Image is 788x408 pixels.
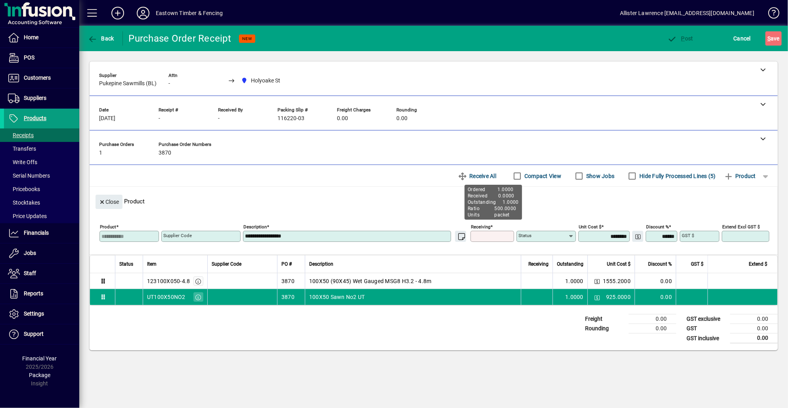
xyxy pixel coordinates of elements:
a: Serial Numbers [4,169,79,182]
div: UT100X50NO2 [147,293,186,301]
mat-label: Unit Cost $ [579,224,601,230]
td: GST inclusive [683,333,730,343]
span: 3870 [159,150,171,156]
span: Products [24,115,46,121]
span: ost [668,35,693,42]
span: NEW [242,36,252,41]
button: Cancel [732,31,753,46]
td: 0.00 [635,289,676,305]
span: 0.00 [337,115,348,122]
span: Description [309,260,333,268]
span: Receipts [8,132,34,138]
span: Receiving [528,260,549,268]
td: 3870 [277,289,305,305]
td: 0.00 [629,314,676,324]
span: Price Updates [8,213,47,219]
span: Back [88,35,114,42]
button: Close [96,195,122,209]
span: Status [119,260,133,268]
div: 123100X050-4.8 [147,277,190,285]
span: 0.00 [396,115,407,122]
div: Ordered 1.0000 Received 0.0000 Outstanding 1.0000 Ratio 500.0000 Units packet [465,185,522,220]
span: ave [767,32,780,45]
td: Freight [581,314,629,324]
a: Receipts [4,128,79,142]
button: Post [666,31,695,46]
span: 925.0000 [606,293,631,301]
span: Item [147,260,157,268]
mat-label: Status [518,233,532,238]
mat-label: GST $ [682,233,694,238]
mat-label: Receiving [471,224,490,230]
span: Suppliers [24,95,46,101]
a: Reports [4,284,79,304]
a: Staff [4,264,79,283]
td: Rounding [581,324,629,333]
td: 0.00 [635,273,676,289]
span: Package [29,372,50,378]
span: Holyoake St [239,76,284,86]
td: 1.0000 [553,273,587,289]
span: [DATE] [99,115,115,122]
label: Compact View [523,172,561,180]
a: Transfers [4,142,79,155]
span: Settings [24,310,44,317]
button: Save [765,31,782,46]
td: GST exclusive [683,314,730,324]
div: Product [90,187,778,211]
a: Pricebooks [4,182,79,196]
a: Home [4,28,79,48]
span: Discount % [648,260,672,268]
span: Write Offs [8,159,37,165]
a: Knowledge Base [762,2,778,27]
span: Customers [24,75,51,81]
span: Financial Year [23,355,57,362]
span: - [168,80,170,87]
span: Pricebooks [8,186,40,192]
span: S [767,35,771,42]
span: Holyoake St [251,77,280,85]
mat-label: Discount % [646,224,669,230]
td: GST [683,324,730,333]
a: Suppliers [4,88,79,108]
span: Staff [24,270,36,276]
span: Serial Numbers [8,172,50,179]
span: Close [99,195,119,209]
app-page-header-button: Close [94,198,124,205]
span: 1 [99,150,102,156]
span: Home [24,34,38,40]
td: 100X50 (90X45) Wet Gauged MSG8 H3.2 - 4.8m [305,273,521,289]
td: 1.0000 [553,289,587,305]
td: 100X50 Sawn No2 UT [305,289,521,305]
mat-label: Extend excl GST $ [722,224,760,230]
td: 0.00 [629,324,676,333]
a: Price Updates [4,209,79,223]
button: Add [105,6,130,20]
span: POS [24,54,34,61]
span: Extend $ [749,260,767,268]
span: Pukepine Sawmills (BL) [99,80,157,87]
span: Reports [24,290,43,297]
span: Stocktakes [8,199,40,206]
div: Eastown Timber & Fencing [156,7,223,19]
button: Profile [130,6,156,20]
a: Customers [4,68,79,88]
td: 0.00 [730,314,778,324]
span: - [159,115,160,122]
span: Cancel [734,32,751,45]
span: Transfers [8,146,36,152]
a: Settings [4,304,79,324]
div: Purchase Order Receipt [129,32,231,45]
span: 1555.2000 [603,277,631,285]
td: 0.00 [730,324,778,333]
a: Financials [4,223,79,243]
a: Write Offs [4,155,79,169]
span: Financials [24,230,49,236]
a: Stocktakes [4,196,79,209]
span: Jobs [24,250,36,256]
span: - [218,115,220,122]
td: 0.00 [730,333,778,343]
button: Change Price Levels [632,231,643,242]
a: Jobs [4,243,79,263]
span: 116220-03 [277,115,304,122]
